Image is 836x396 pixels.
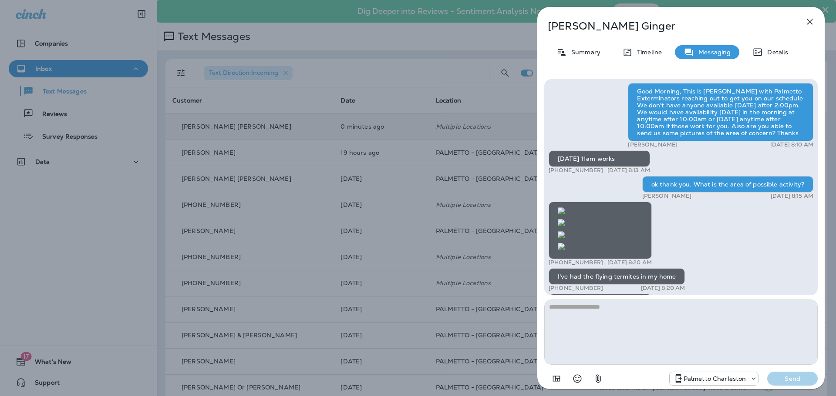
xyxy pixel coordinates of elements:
img: twilio-download [558,207,565,214]
div: [DATE] 11am works [549,150,650,167]
p: Palmetto Charleston [684,375,746,382]
p: [PHONE_NUMBER] [549,285,603,292]
p: [PHONE_NUMBER] [549,167,603,174]
div: +1 (843) 277-8322 [670,373,758,384]
p: Timeline [633,49,662,56]
p: Summary [567,49,600,56]
p: Details [763,49,788,56]
p: Messaging [694,49,731,56]
p: [DATE] 8:20 AM [641,285,685,292]
img: twilio-download [558,243,565,250]
p: [PERSON_NAME] [628,141,678,148]
button: Add in a premade template [548,370,565,387]
p: [DATE] 8:20 AM [607,259,652,266]
div: I've had the flying termites in my home [549,268,685,285]
p: [PERSON_NAME] Ginger [548,20,785,32]
button: Select an emoji [569,370,586,387]
p: [DATE] 8:15 AM [771,193,813,200]
div: ok thank you. What is the area of possible activity? [642,176,813,193]
div: Good Morning, This is [PERSON_NAME] with Palmetto Exterminators reaching out to get you on our sc... [628,83,813,141]
p: [DATE] 8:10 AM [770,141,813,148]
p: [PHONE_NUMBER] [549,259,603,266]
img: twilio-download [558,231,565,238]
img: twilio-download [558,219,565,226]
p: [DATE] 8:13 AM [607,167,650,174]
p: [PERSON_NAME] [642,193,692,200]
